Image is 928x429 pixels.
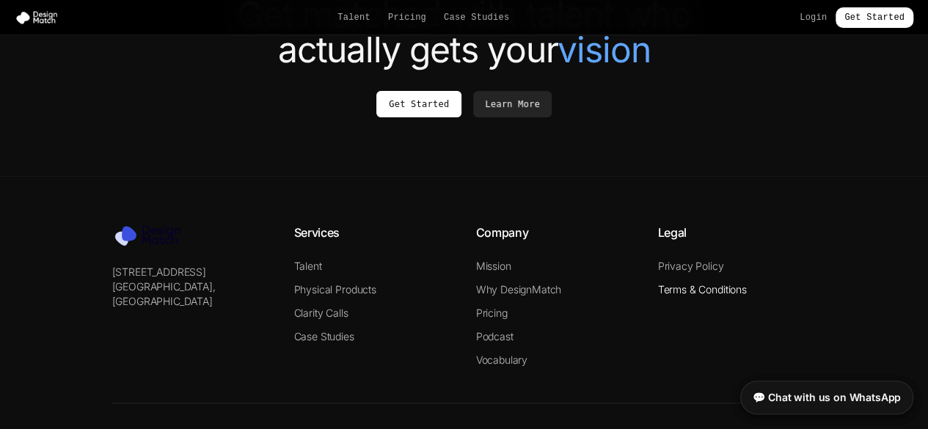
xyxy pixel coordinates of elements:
a: Talent [337,12,370,23]
a: Privacy Policy [658,260,724,272]
p: [GEOGRAPHIC_DATA], [GEOGRAPHIC_DATA] [112,279,271,309]
p: [STREET_ADDRESS] [112,265,271,279]
span: vision [558,32,650,67]
a: Case Studies [444,12,509,23]
a: Pricing [476,307,508,319]
a: Mission [476,260,511,272]
a: Get Started [376,91,461,117]
a: Podcast [476,330,514,342]
a: Talent [294,260,322,272]
a: Physical Products [294,283,376,296]
h4: Legal [658,224,816,241]
a: Terms & Conditions [658,283,747,296]
a: Vocabulary [476,353,527,366]
a: Pricing [388,12,426,23]
a: Login [800,12,827,23]
img: Design Match [15,10,65,25]
a: Case Studies [294,330,354,342]
h4: Company [476,224,635,241]
img: Design Match [112,224,193,247]
a: 💬 Chat with us on WhatsApp [740,381,913,414]
h4: Services [294,224,453,241]
a: Learn More [473,91,552,117]
a: Clarity Calls [294,307,348,319]
a: Get Started [836,7,913,28]
a: Why DesignMatch [476,283,562,296]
